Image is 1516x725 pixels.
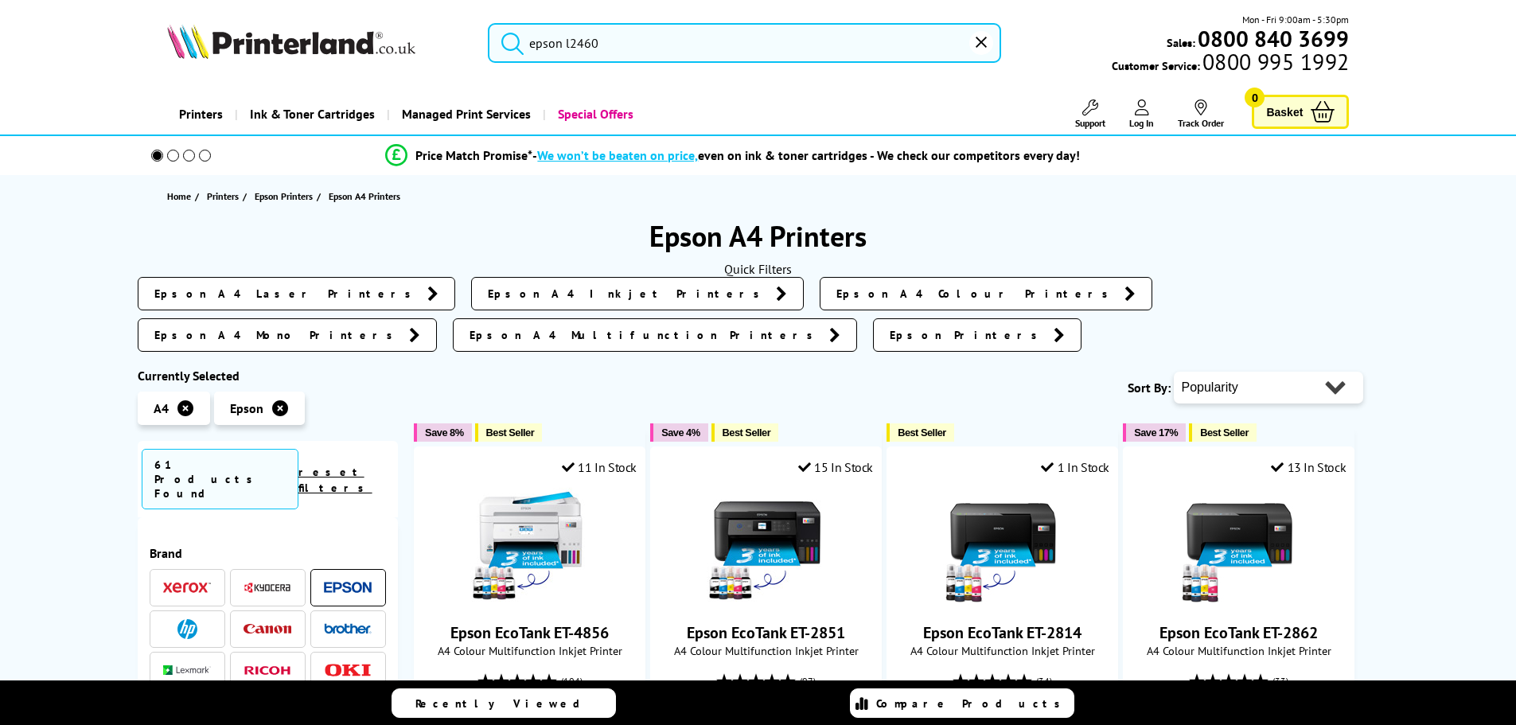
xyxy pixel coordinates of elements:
[659,643,873,658] span: A4 Colour Multifunction Inkjet Printer
[1271,459,1346,475] div: 13 In Stock
[1200,427,1249,439] span: Best Seller
[207,188,243,205] a: Printers
[707,594,826,610] a: Epson EcoTank ET-2851
[250,94,375,134] span: Ink & Toner Cartridges
[324,664,372,677] img: OKI
[230,400,263,416] span: Epson
[1075,117,1105,129] span: Support
[324,623,372,634] img: Brother
[561,666,583,696] span: (104)
[1112,54,1349,73] span: Customer Service:
[324,661,372,680] a: OKI
[1132,643,1346,658] span: A4 Colour Multifunction Inkjet Printer
[167,24,469,62] a: Printerland Logo
[1179,594,1299,610] a: Epson EcoTank ET-2862
[453,318,857,352] a: Epson A4 Multifunction Printers
[1198,24,1349,53] b: 0800 840 3699
[1041,459,1109,475] div: 1 In Stock
[876,696,1069,711] span: Compare Products
[895,643,1109,658] span: A4 Colour Multifunction Inkjet Printer
[142,449,298,509] span: 61 Products Found
[471,277,804,310] a: Epson A4 Inkjet Printers
[244,624,291,634] img: Canon
[415,696,596,711] span: Recently Viewed
[1200,54,1349,69] span: 0800 995 1992
[177,619,197,639] img: HP
[1252,95,1349,129] a: Basket 0
[163,665,211,675] img: Lexmark
[707,487,826,606] img: Epson EcoTank ET-2851
[154,286,419,302] span: Epson A4 Laser Printers
[850,688,1074,718] a: Compare Products
[1129,99,1154,129] a: Log In
[532,147,1080,163] div: - even on ink & toner cartridges - We check our competitors every day!
[1272,666,1288,696] span: (33)
[235,94,387,134] a: Ink & Toner Cartridges
[723,427,771,439] span: Best Seller
[1167,35,1195,50] span: Sales:
[798,459,873,475] div: 15 In Stock
[167,94,235,134] a: Printers
[537,147,698,163] span: We won’t be beaten on price,
[244,582,291,594] img: Kyocera
[800,666,816,696] span: (97)
[423,643,637,658] span: A4 Colour Multifunction Inkjet Printer
[167,188,195,205] a: Home
[324,582,372,594] img: Epson
[898,427,946,439] span: Best Seller
[415,147,532,163] span: Price Match Promise*
[1134,427,1178,439] span: Save 17%
[1036,666,1052,696] span: (34)
[1242,12,1349,27] span: Mon - Fri 9:00am - 5:30pm
[836,286,1117,302] span: Epson A4 Colour Printers
[470,594,590,610] a: Epson EcoTank ET-4856
[543,94,645,134] a: Special Offers
[387,94,543,134] a: Managed Print Services
[890,327,1046,343] span: Epson Printers
[450,622,609,643] a: Epson EcoTank ET-4856
[163,619,211,639] a: HP
[329,190,400,202] span: Epson A4 Printers
[163,578,211,598] a: Xerox
[414,423,471,442] button: Save 8%
[711,423,779,442] button: Best Seller
[661,427,700,439] span: Save 4%
[687,622,845,643] a: Epson EcoTank ET-2851
[1245,88,1265,107] span: 0
[1179,487,1299,606] img: Epson EcoTank ET-2862
[324,578,372,598] a: Epson
[820,277,1152,310] a: Epson A4 Colour Printers
[1123,423,1186,442] button: Save 17%
[650,423,707,442] button: Save 4%
[138,277,455,310] a: Epson A4 Laser Printers
[486,427,535,439] span: Best Seller
[1129,117,1154,129] span: Log In
[887,423,954,442] button: Best Seller
[1189,423,1257,442] button: Best Seller
[298,465,372,495] a: reset filters
[562,459,637,475] div: 11 In Stock
[488,286,768,302] span: Epson A4 Inkjet Printers
[130,142,1337,170] li: modal_Promise
[150,545,387,561] div: Brand
[324,619,372,639] a: Brother
[154,327,401,343] span: Epson A4 Mono Printers
[1266,101,1303,123] span: Basket
[138,217,1379,255] h1: Epson A4 Printers
[1128,380,1171,396] span: Sort By:
[425,427,463,439] span: Save 8%
[163,661,211,680] a: Lexmark
[1159,622,1318,643] a: Epson EcoTank ET-2862
[255,188,317,205] a: Epson Printers
[138,318,437,352] a: Epson A4 Mono Printers
[255,188,313,205] span: Epson Printers
[873,318,1081,352] a: Epson Printers
[923,622,1081,643] a: Epson EcoTank ET-2814
[392,688,616,718] a: Recently Viewed
[1075,99,1105,129] a: Support
[943,594,1062,610] a: Epson EcoTank ET-2814
[1178,99,1224,129] a: Track Order
[470,487,590,606] img: Epson EcoTank ET-4856
[1195,31,1349,46] a: 0800 840 3699
[167,24,415,59] img: Printerland Logo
